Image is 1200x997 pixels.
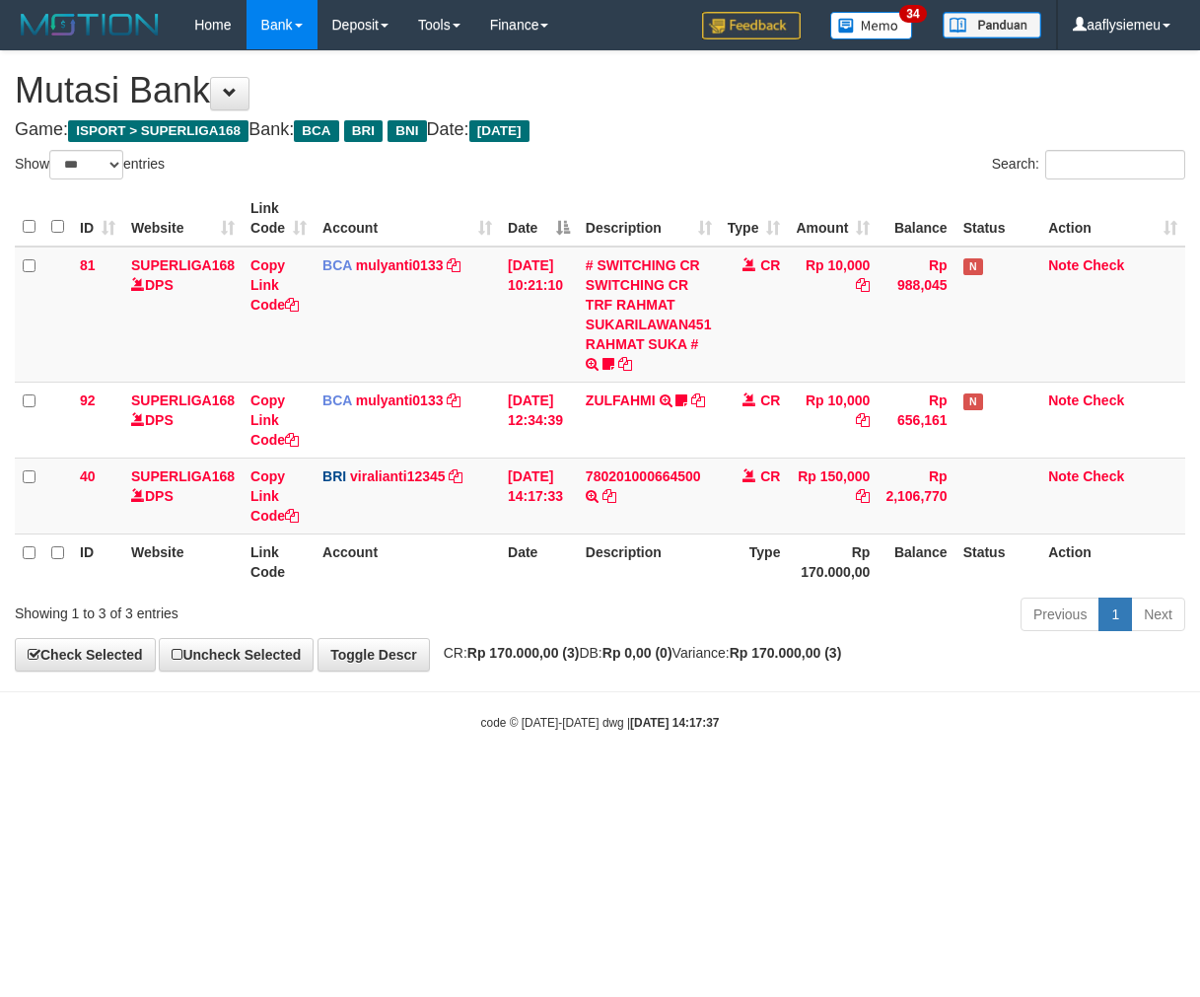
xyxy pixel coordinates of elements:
[943,12,1041,38] img: panduan.png
[1083,257,1124,273] a: Check
[899,5,926,23] span: 34
[856,412,870,428] a: Copy Rp 10,000 to clipboard
[434,645,842,661] span: CR: DB: Variance:
[294,120,338,142] span: BCA
[1048,392,1079,408] a: Note
[788,190,878,247] th: Amount: activate to sort column ascending
[963,393,983,410] span: Has Note
[449,468,462,484] a: Copy viralianti12345 to clipboard
[760,468,780,484] span: CR
[878,534,954,590] th: Balance
[586,392,656,408] a: ZULFAHMI
[123,458,243,534] td: DPS
[1040,534,1185,590] th: Action
[159,638,314,672] a: Uncheck Selected
[878,382,954,458] td: Rp 656,161
[467,645,580,661] strong: Rp 170.000,00 (3)
[500,458,578,534] td: [DATE] 14:17:33
[315,190,500,247] th: Account: activate to sort column ascending
[72,190,123,247] th: ID: activate to sort column ascending
[1045,150,1185,179] input: Search:
[500,247,578,383] td: [DATE] 10:21:10
[830,12,913,39] img: Button%20Memo.svg
[80,392,96,408] span: 92
[250,257,299,313] a: Copy Link Code
[878,190,954,247] th: Balance
[578,190,720,247] th: Description: activate to sort column ascending
[481,716,720,730] small: code © [DATE]-[DATE] dwg |
[1131,598,1185,631] a: Next
[1098,598,1132,631] a: 1
[469,120,529,142] span: [DATE]
[131,468,235,484] a: SUPERLIGA168
[250,468,299,524] a: Copy Link Code
[131,392,235,408] a: SUPERLIGA168
[602,488,616,504] a: Copy 780201000664500 to clipboard
[15,10,165,39] img: MOTION_logo.png
[15,638,156,672] a: Check Selected
[602,645,672,661] strong: Rp 0,00 (0)
[730,645,842,661] strong: Rp 170.000,00 (3)
[578,534,720,590] th: Description
[447,392,460,408] a: Copy mulyanti0133 to clipboard
[123,190,243,247] th: Website: activate to sort column ascending
[788,382,878,458] td: Rp 10,000
[856,277,870,293] a: Copy Rp 10,000 to clipboard
[15,71,1185,110] h1: Mutasi Bank
[356,257,444,273] a: mulyanti0133
[955,190,1041,247] th: Status
[586,468,701,484] a: 780201000664500
[322,392,352,408] span: BCA
[131,257,235,273] a: SUPERLIGA168
[123,534,243,590] th: Website
[350,468,446,484] a: viralianti12345
[788,534,878,590] th: Rp 170.000,00
[1048,257,1079,273] a: Note
[49,150,123,179] select: Showentries
[878,247,954,383] td: Rp 988,045
[720,190,789,247] th: Type: activate to sort column ascending
[702,12,801,39] img: Feedback.jpg
[15,120,1185,140] h4: Game: Bank: Date:
[447,257,460,273] a: Copy mulyanti0133 to clipboard
[250,392,299,448] a: Copy Link Code
[15,150,165,179] label: Show entries
[878,458,954,534] td: Rp 2,106,770
[992,150,1185,179] label: Search:
[1040,190,1185,247] th: Action: activate to sort column ascending
[1021,598,1099,631] a: Previous
[318,638,430,672] a: Toggle Descr
[322,468,346,484] span: BRI
[500,534,578,590] th: Date
[344,120,383,142] span: BRI
[760,257,780,273] span: CR
[243,534,315,590] th: Link Code
[691,392,705,408] a: Copy ZULFAHMI to clipboard
[788,458,878,534] td: Rp 150,000
[618,356,632,372] a: Copy # SWITCHING CR SWITCHING CR TRF RAHMAT SUKARILAWAN451 RAHMAT SUKA # to clipboard
[963,258,983,275] span: Has Note
[955,534,1041,590] th: Status
[322,257,352,273] span: BCA
[500,382,578,458] td: [DATE] 12:34:39
[123,247,243,383] td: DPS
[68,120,248,142] span: ISPORT > SUPERLIGA168
[1083,468,1124,484] a: Check
[80,257,96,273] span: 81
[243,190,315,247] th: Link Code: activate to sort column ascending
[500,190,578,247] th: Date: activate to sort column descending
[760,392,780,408] span: CR
[856,488,870,504] a: Copy Rp 150,000 to clipboard
[586,257,712,352] a: # SWITCHING CR SWITCHING CR TRF RAHMAT SUKARILAWAN451 RAHMAT SUKA #
[356,392,444,408] a: mulyanti0133
[388,120,426,142] span: BNI
[788,247,878,383] td: Rp 10,000
[72,534,123,590] th: ID
[80,468,96,484] span: 40
[315,534,500,590] th: Account
[15,596,485,623] div: Showing 1 to 3 of 3 entries
[720,534,789,590] th: Type
[123,382,243,458] td: DPS
[630,716,719,730] strong: [DATE] 14:17:37
[1083,392,1124,408] a: Check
